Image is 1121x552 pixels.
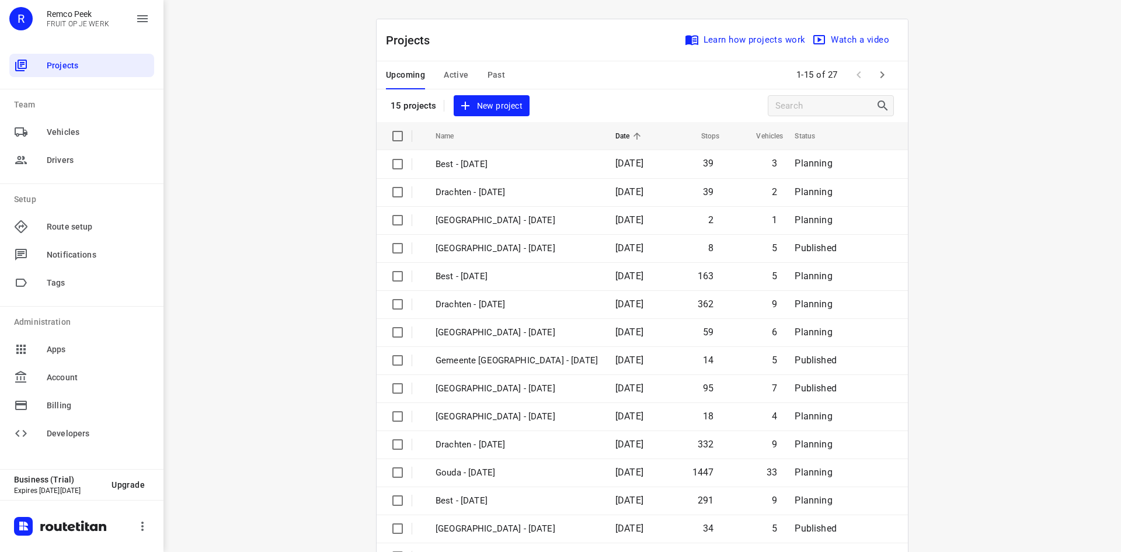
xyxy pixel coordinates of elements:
[47,60,149,72] span: Projects
[615,158,643,169] span: [DATE]
[615,129,645,143] span: Date
[876,99,893,113] div: Search
[14,316,154,328] p: Administration
[47,249,149,261] span: Notifications
[847,63,871,86] span: Previous Page
[795,439,832,450] span: Planning
[47,400,149,412] span: Billing
[795,158,832,169] span: Planning
[436,326,598,339] p: Antwerpen - Wednesday
[47,428,149,440] span: Developers
[795,242,837,254] span: Published
[772,523,777,534] span: 5
[698,495,714,506] span: 291
[615,355,643,366] span: [DATE]
[792,63,843,88] span: 1-15 of 27
[772,242,777,254] span: 5
[795,495,832,506] span: Planning
[772,327,777,338] span: 6
[698,439,714,450] span: 332
[47,372,149,384] span: Account
[9,338,154,361] div: Apps
[14,99,154,111] p: Team
[795,523,837,534] span: Published
[47,277,149,289] span: Tags
[708,214,713,225] span: 2
[386,68,425,82] span: Upcoming
[454,95,530,117] button: New project
[9,422,154,445] div: Developers
[615,270,643,282] span: [DATE]
[795,327,832,338] span: Planning
[14,475,102,484] p: Business (Trial)
[14,487,102,495] p: Expires [DATE][DATE]
[741,129,783,143] span: Vehicles
[102,474,154,495] button: Upgrade
[772,214,777,225] span: 1
[47,343,149,356] span: Apps
[698,270,714,282] span: 163
[703,327,713,338] span: 59
[9,148,154,172] div: Drivers
[9,394,154,417] div: Billing
[775,97,876,115] input: Search projects
[436,494,598,508] p: Best - Tuesday
[686,129,720,143] span: Stops
[795,355,837,366] span: Published
[386,32,440,49] p: Projects
[795,467,832,478] span: Planning
[9,243,154,266] div: Notifications
[692,467,714,478] span: 1447
[436,466,598,480] p: Gouda - Tuesday
[47,221,149,233] span: Route setup
[871,63,894,86] span: Next Page
[615,242,643,254] span: [DATE]
[436,354,598,367] p: Gemeente Rotterdam - Wednesday
[772,355,777,366] span: 5
[615,467,643,478] span: [DATE]
[9,54,154,77] div: Projects
[772,495,777,506] span: 9
[444,68,468,82] span: Active
[772,383,777,394] span: 7
[9,7,33,30] div: R
[772,158,777,169] span: 3
[615,298,643,310] span: [DATE]
[436,186,598,199] p: Drachten - Thursday
[615,411,643,422] span: [DATE]
[14,193,154,206] p: Setup
[708,242,713,254] span: 8
[488,68,506,82] span: Past
[703,158,713,169] span: 39
[795,411,832,422] span: Planning
[436,129,469,143] span: Name
[767,467,777,478] span: 33
[703,355,713,366] span: 14
[436,438,598,452] p: Drachten - Tuesday
[47,9,109,19] p: Remco Peek
[703,186,713,197] span: 39
[112,480,145,489] span: Upgrade
[795,383,837,394] span: Published
[615,495,643,506] span: [DATE]
[391,100,437,111] p: 15 projects
[772,270,777,282] span: 5
[461,99,523,113] span: New project
[698,298,714,310] span: 362
[436,214,598,227] p: Antwerpen - Thursday
[772,186,777,197] span: 2
[615,439,643,450] span: [DATE]
[436,298,598,311] p: Drachten - Wednesday
[772,439,777,450] span: 9
[615,523,643,534] span: [DATE]
[47,20,109,28] p: FRUIT OP JE WERK
[703,383,713,394] span: 95
[615,327,643,338] span: [DATE]
[795,129,830,143] span: Status
[703,523,713,534] span: 34
[795,270,832,282] span: Planning
[9,120,154,144] div: Vehicles
[703,411,713,422] span: 18
[436,158,598,171] p: Best - Friday
[795,298,832,310] span: Planning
